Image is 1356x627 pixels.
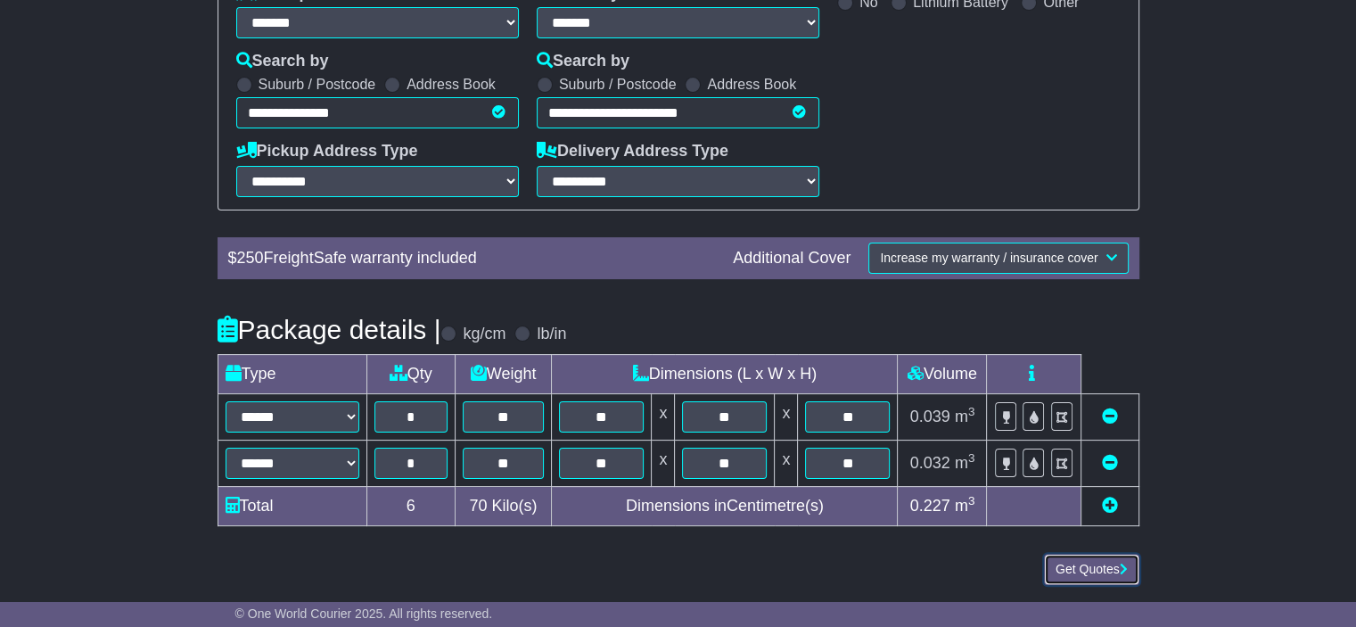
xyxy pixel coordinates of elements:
span: 0.032 [910,454,950,472]
sup: 3 [968,494,975,507]
span: m [955,497,975,515]
a: Remove this item [1102,454,1118,472]
span: 0.227 [910,497,950,515]
td: Weight [455,354,552,393]
label: Delivery Address Type [537,142,728,161]
td: x [775,440,798,486]
label: Address Book [707,76,796,93]
sup: 3 [968,451,975,465]
h4: Package details | [218,315,441,344]
div: Additional Cover [724,249,859,268]
a: Remove this item [1102,408,1118,425]
span: 250 [237,249,264,267]
td: Type [218,354,366,393]
button: Get Quotes [1044,554,1139,585]
span: © One World Courier 2025. All rights reserved. [235,606,493,621]
td: 6 [366,486,455,525]
td: x [652,393,675,440]
td: Dimensions in Centimetre(s) [552,486,898,525]
span: m [955,454,975,472]
label: Suburb / Postcode [259,76,376,93]
sup: 3 [968,405,975,418]
a: Add new item [1102,497,1118,515]
td: Total [218,486,366,525]
label: Pickup Address Type [236,142,418,161]
label: Search by [537,52,629,71]
td: Kilo(s) [455,486,552,525]
label: kg/cm [463,325,505,344]
div: $ FreightSafe warranty included [219,249,725,268]
label: Suburb / Postcode [559,76,677,93]
td: x [775,393,798,440]
button: Increase my warranty / insurance cover [868,243,1128,274]
label: lb/in [537,325,566,344]
label: Search by [236,52,329,71]
span: m [955,408,975,425]
span: Increase my warranty / insurance cover [880,251,1097,265]
label: Address Book [407,76,496,93]
td: x [652,440,675,486]
td: Volume [898,354,987,393]
span: 0.039 [910,408,950,425]
td: Dimensions (L x W x H) [552,354,898,393]
td: Qty [366,354,455,393]
span: 70 [469,497,487,515]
